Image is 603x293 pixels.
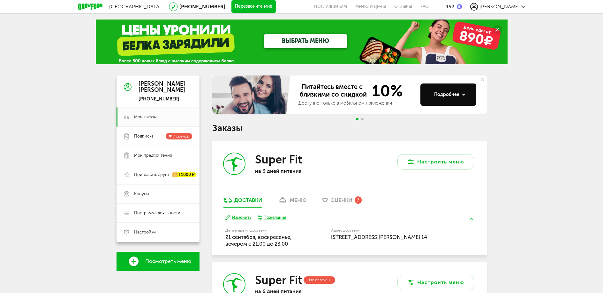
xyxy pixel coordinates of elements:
div: 452 [445,4,454,10]
div: Доступно только в мобильном приложении [298,100,415,107]
div: Пожелания [263,215,286,220]
button: Изменить [225,215,251,221]
a: Оценки 7 [319,197,365,207]
div: +1000 ₽ [172,172,196,178]
span: Настройки [134,229,156,235]
div: [PHONE_NUMBER] [139,96,185,102]
a: Мои предпочтения [117,146,200,165]
span: [PERSON_NAME] [479,4,520,10]
img: family-banner.579af9d.jpg [212,75,292,114]
p: на 6 дней питания [255,168,338,174]
span: Бонусы [134,191,149,197]
label: Дата и время доставки [225,229,298,232]
img: bonus_b.cdccf46.png [457,4,462,9]
div: Доставки [234,197,262,203]
span: [STREET_ADDRESS][PERSON_NAME] 14 [331,234,427,240]
button: Настроить меню [397,275,474,290]
span: Мои предпочтения [134,153,172,158]
div: меню [290,197,306,203]
a: Доставки [220,197,265,207]
label: Адрес доставки [331,229,450,232]
a: Настройки [117,223,200,242]
a: Подписка 7 оценок [117,127,200,146]
span: Go to slide 2 [361,118,364,120]
button: Перезвоните мне [231,0,276,13]
span: [GEOGRAPHIC_DATA] [109,4,161,10]
a: Мои заказы [117,107,200,127]
span: Мои заказы [134,114,157,120]
a: Бонусы [117,184,200,203]
span: 21 сентября, воскресенье, вечером c 21:00 до 23:00 [225,234,292,247]
span: Подписка [134,133,154,139]
span: Пригласить друга [134,172,169,178]
div: [PERSON_NAME] [PERSON_NAME] [139,81,185,94]
h1: Заказы [212,124,487,132]
a: [PHONE_NUMBER] [179,4,225,10]
a: Программа лояльности [117,203,200,223]
div: 7 [355,196,362,203]
h3: Super Fit [255,153,302,166]
span: Go to slide 1 [356,118,358,120]
button: Настроить меню [397,154,474,170]
button: Подробнее [420,83,476,106]
div: Не оплачен [304,276,335,284]
button: Пожелания [258,215,287,220]
a: Пригласить друга +1000 ₽ [117,165,200,184]
span: 10% [368,83,403,99]
a: Посмотреть меню [117,252,200,271]
span: Питайтесь вместе с близкими со скидкой [298,83,368,99]
a: ВЫБРАТЬ МЕНЮ [264,34,347,48]
a: меню [275,197,310,207]
span: Программа лояльности [134,210,180,216]
div: Подробнее [434,91,465,98]
span: 7 оценок [173,134,189,139]
span: Оценки [330,197,352,203]
img: arrow-up-green.5eb5f82.svg [470,218,473,220]
h3: Super Fit [255,273,302,287]
span: Посмотреть меню [145,258,191,264]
